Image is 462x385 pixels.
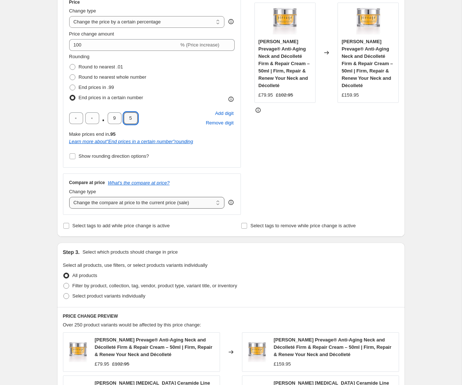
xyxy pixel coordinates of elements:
[63,322,201,328] span: Over 250 product variants would be affected by this price change:
[206,119,234,127] span: Remove digit
[124,112,138,124] input: ﹡
[274,360,291,368] div: £159.95
[67,341,89,363] img: elizabeth-arden-prevage-anti-aging-neck-and-decollete-firm-repair-cream-479452_80x.jpg
[72,273,97,278] span: All products
[258,39,310,88] span: [PERSON_NAME] Prevage® Anti-Aging Neck and Décolleté Firm & Repair Cream – 50ml | Firm, Repair & ...
[246,341,268,363] img: elizabeth-arden-prevage-anti-aging-neck-and-decollete-firm-repair-cream-479452_80x.jpg
[72,223,170,228] span: Select tags to add while price change is active
[72,293,145,299] span: Select product variants individually
[270,7,299,36] img: elizabeth-arden-prevage-anti-aging-neck-and-decollete-firm-repair-cream-479452_80x.jpg
[112,360,129,368] strike: £102.95
[69,180,105,186] h3: Compare at price
[63,248,80,256] h2: Step 3.
[95,337,213,357] span: [PERSON_NAME] Prevage® Anti-Aging Neck and Décolleté Firm & Repair Cream – 50ml | Firm, Repair & ...
[69,189,96,194] span: Change type
[82,248,178,256] p: Select which products should change in price
[69,139,193,144] i: Learn more about " End prices in a certain number " rounding
[227,18,235,25] div: help
[72,283,237,288] span: Filter by product, collection, tag, vendor, product type, variant title, or inventory
[95,360,109,368] div: £79.95
[63,313,399,319] h6: PRICE CHANGE PREVIEW
[79,64,123,70] span: Round to nearest .01
[354,7,383,36] img: elizabeth-arden-prevage-anti-aging-neck-and-decollete-firm-repair-cream-479452_80x.jpg
[250,223,356,228] span: Select tags to remove while price change is active
[69,8,96,14] span: Change type
[108,112,122,124] input: ﹡
[85,112,99,124] input: ﹡
[69,139,193,144] a: Learn more about"End prices in a certain number"rounding
[69,112,83,124] input: ﹡
[69,31,114,37] span: Price change amount
[258,91,273,99] div: £79.95
[79,95,143,100] span: End prices in a certain number
[205,118,235,128] button: Remove placeholder
[109,131,116,137] b: .95
[227,199,235,206] div: help
[342,39,393,88] span: [PERSON_NAME] Prevage® Anti-Aging Neck and Décolleté Firm & Repair Cream – 50ml | Firm, Repair & ...
[79,74,146,80] span: Round to nearest whole number
[69,39,179,51] input: -15
[276,91,293,99] strike: £102.95
[108,180,170,186] button: What's the compare at price?
[214,109,235,118] button: Add placeholder
[342,91,359,99] div: £159.95
[69,131,116,137] span: Make prices end in
[69,54,90,59] span: Rounding
[215,110,234,117] span: Add digit
[79,85,114,90] span: End prices in .99
[63,262,208,268] span: Select all products, use filters, or select products variants individually
[274,337,392,357] span: [PERSON_NAME] Prevage® Anti-Aging Neck and Décolleté Firm & Repair Cream – 50ml | Firm, Repair & ...
[79,153,149,159] span: Show rounding direction options?
[101,112,105,124] span: .
[180,42,219,48] span: % (Price increase)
